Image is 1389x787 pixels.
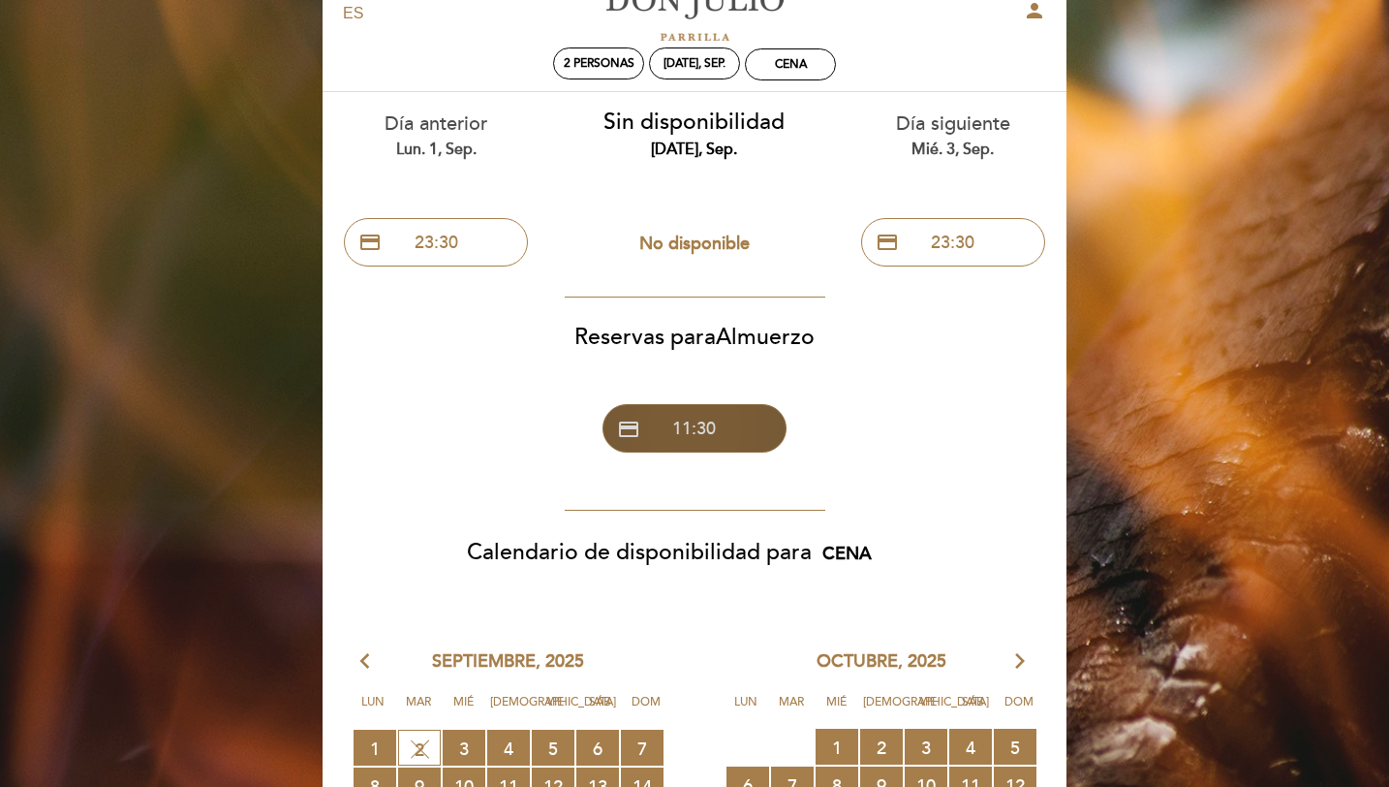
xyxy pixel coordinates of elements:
div: Día siguiente [838,110,1067,160]
span: 6 [576,730,619,766]
span: 5 [994,729,1036,765]
span: 4 [487,730,530,766]
button: credit_card 23:30 [861,218,1045,267]
span: 1 [816,729,858,765]
span: Vie [909,692,947,728]
i: arrow_forward_ios [1011,649,1029,675]
span: Mar [399,692,438,728]
span: [DEMOGRAPHIC_DATA] [863,692,902,728]
span: Lun [726,692,765,728]
span: Lun [354,692,392,728]
div: [DATE], sep. [580,139,810,161]
span: 5 [532,730,574,766]
span: Sáb [581,692,620,728]
span: Mié [818,692,856,728]
span: 3 [905,729,947,765]
span: 3 [443,730,485,766]
span: 2 [398,730,441,766]
span: Almuerzo [716,324,815,351]
span: septiembre, 2025 [432,649,584,675]
span: Sin disponibilidad [603,109,785,136]
span: [DEMOGRAPHIC_DATA] [490,692,529,728]
div: Reservas para [322,322,1067,354]
span: 1 [354,730,396,766]
i: arrow_back_ios [360,649,378,675]
div: [DATE], sep. [664,56,725,71]
button: No disponible [602,219,787,268]
button: credit_card 11:30 [602,404,787,453]
div: Día anterior [322,110,551,160]
span: credit_card [876,231,899,254]
span: Sáb [954,692,993,728]
div: lun. 1, sep. [322,139,551,161]
span: Dom [1000,692,1038,728]
div: mié. 3, sep. [838,139,1067,161]
span: credit_card [358,231,382,254]
span: Vie [536,692,574,728]
span: credit_card [617,418,640,441]
span: No disponible [639,233,750,254]
span: 7 [621,730,664,766]
div: Cena [775,57,807,72]
span: 2 personas [564,56,634,71]
span: octubre, 2025 [817,649,946,675]
span: 4 [949,729,992,765]
span: 2 [860,729,903,765]
span: Dom [627,692,665,728]
span: Mar [772,692,811,728]
span: Calendario de disponibilidad para [467,539,812,566]
button: credit_card 23:30 [344,218,528,267]
span: Mié [445,692,483,728]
